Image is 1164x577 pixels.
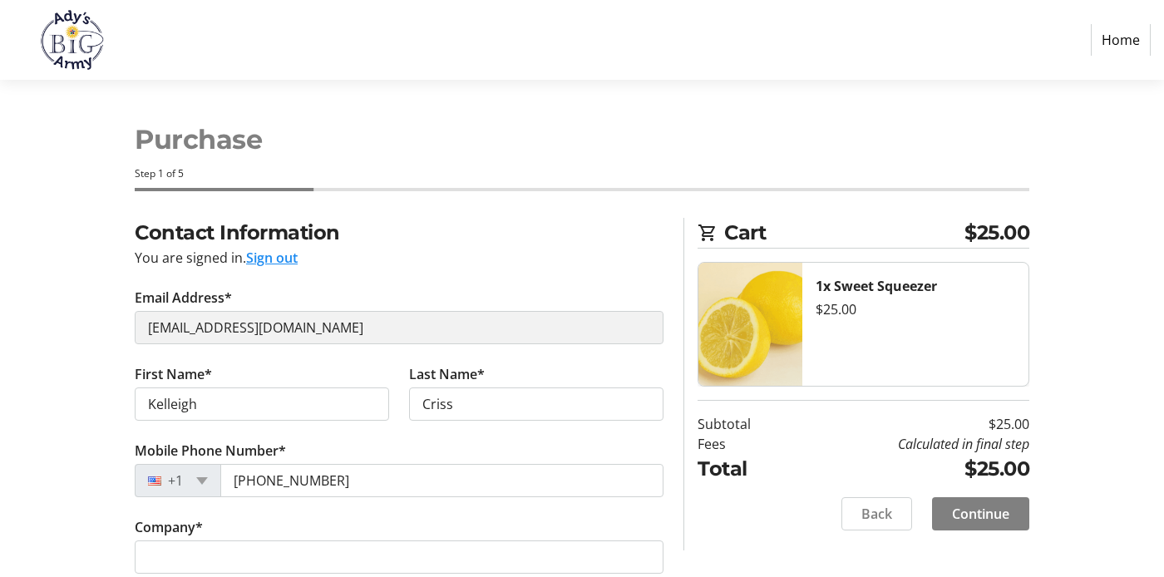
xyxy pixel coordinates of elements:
td: $25.00 [793,414,1029,434]
button: Sign out [246,248,298,268]
span: Back [861,504,892,524]
span: $25.00 [964,218,1029,248]
td: Total [698,454,793,484]
span: Continue [952,504,1009,524]
div: $25.00 [816,299,1015,319]
input: (201) 555-0123 [220,464,663,497]
a: Home [1091,24,1151,56]
img: Sweet Squeezer [698,263,802,386]
td: Calculated in final step [793,434,1029,454]
h1: Purchase [135,120,1029,160]
td: $25.00 [793,454,1029,484]
strong: 1x Sweet Squeezer [816,277,937,295]
span: Cart [724,218,964,248]
div: You are signed in. [135,248,663,268]
label: First Name* [135,364,212,384]
td: Subtotal [698,414,793,434]
h2: Contact Information [135,218,663,248]
button: Back [841,497,912,530]
button: Continue [932,497,1029,530]
label: Last Name* [409,364,485,384]
label: Email Address* [135,288,232,308]
label: Company * [135,517,203,537]
div: Step 1 of 5 [135,166,1029,181]
img: Ady's BiG Army's Logo [13,7,131,73]
td: Fees [698,434,793,454]
label: Mobile Phone Number* [135,441,286,461]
